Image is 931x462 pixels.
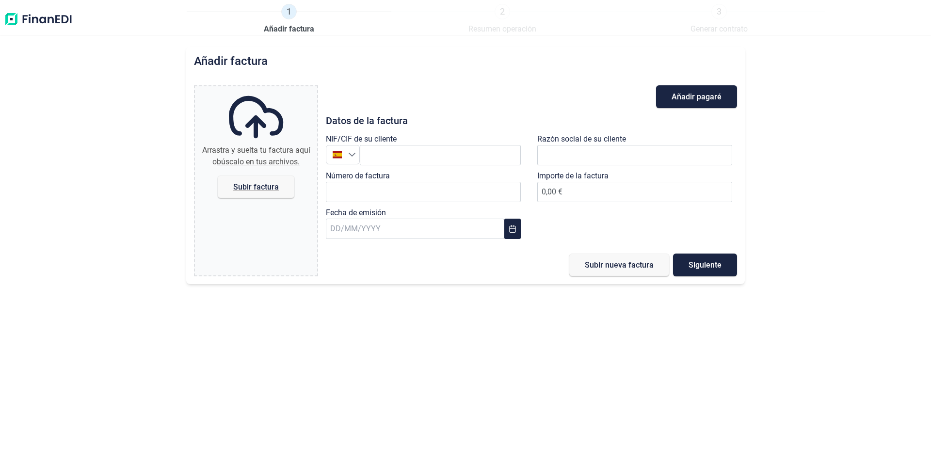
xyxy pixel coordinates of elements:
label: Razón social de su cliente [537,133,626,145]
img: ES [333,150,342,159]
h2: Añadir factura [194,54,268,68]
input: DD/MM/YYYY [326,219,504,239]
button: Subir nueva factura [569,254,669,276]
div: Seleccione un país [348,145,359,164]
span: Añadir pagaré [672,93,722,100]
img: Logo de aplicación [4,4,73,35]
button: Choose Date [504,219,521,239]
button: Siguiente [673,254,737,276]
a: 1Añadir factura [264,4,314,35]
span: Añadir factura [264,23,314,35]
label: Importe de la factura [537,170,609,182]
span: búscalo en tus archivos. [217,157,300,166]
label: Fecha de emisión [326,207,386,219]
h3: Datos de la factura [326,116,737,126]
span: 1 [281,4,297,19]
button: Añadir pagaré [656,85,737,108]
label: NIF/CIF de su cliente [326,133,397,145]
span: Siguiente [689,261,722,269]
label: Número de factura [326,170,390,182]
span: Subir nueva factura [585,261,654,269]
span: Subir factura [233,183,279,191]
div: Arrastra y suelta tu factura aquí o [199,144,313,168]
